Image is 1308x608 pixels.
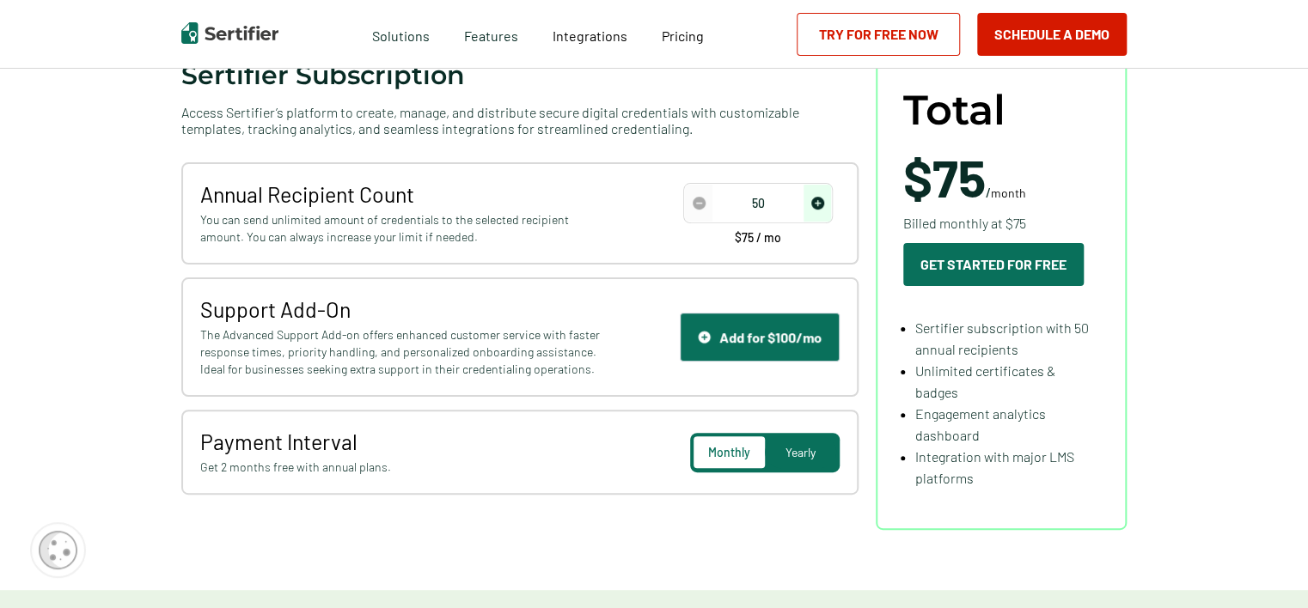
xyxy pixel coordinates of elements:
[991,185,1026,200] span: month
[903,243,1084,286] button: Get Started For Free
[693,197,706,210] img: Decrease Icon
[915,448,1074,486] span: Integration with major LMS platforms
[181,104,859,137] span: Access Sertifier’s platform to create, manage, and distribute secure digital credentials with cus...
[915,362,1055,400] span: Unlimited certificates & badges
[903,212,1026,234] span: Billed monthly at $75
[39,531,77,569] img: Cookie Popup Icon
[553,27,627,44] span: Integrations
[903,151,1026,203] span: /
[372,23,430,45] span: Solutions
[200,326,605,378] span: The Advanced Support Add-on offers enhanced customer service with faster response times, priority...
[797,13,960,56] a: Try for Free Now
[685,185,712,222] span: decrease number
[662,27,704,44] span: Pricing
[735,232,781,244] span: $75 / mo
[915,405,1046,443] span: Engagement analytics dashboard
[464,23,518,45] span: Features
[680,313,840,362] button: Support IconAdd for $100/mo
[698,329,822,345] div: Add for $100/mo
[200,181,605,207] span: Annual Recipient Count
[1222,526,1308,608] iframe: Chat Widget
[811,197,824,210] img: Increase Icon
[903,87,1005,134] span: Total
[903,146,986,208] span: $75
[200,296,605,322] span: Support Add-On
[785,445,816,459] span: Yearly
[200,211,605,246] span: You can send unlimited amount of credentials to the selected recipient amount. You can always inc...
[181,59,465,91] span: Sertifier Subscription
[708,445,750,459] span: Monthly
[200,429,605,454] span: Payment Interval
[200,459,605,476] span: Get 2 months free with annual plans.
[915,319,1089,357] span: Sertifier subscription with 50 annual recipients
[698,331,711,344] img: Support Icon
[181,22,278,44] img: Sertifier | Digital Credentialing Platform
[804,185,831,222] span: increase number
[977,13,1127,56] button: Schedule a Demo
[662,23,704,45] a: Pricing
[553,23,627,45] a: Integrations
